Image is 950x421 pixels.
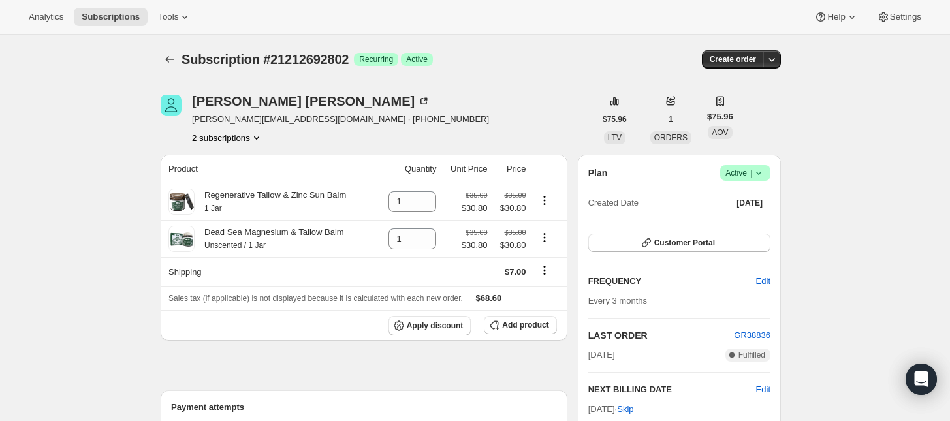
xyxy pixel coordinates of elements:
[388,316,471,335] button: Apply discount
[204,204,222,213] small: 1 Jar
[654,238,715,248] span: Customer Portal
[466,228,487,236] small: $35.00
[82,12,140,22] span: Subscriptions
[168,226,195,252] img: product img
[906,364,937,395] div: Open Intercom Messenger
[707,110,733,123] span: $75.96
[171,401,557,414] h2: Payment attempts
[466,191,487,199] small: $35.00
[654,133,688,142] span: ORDERS
[462,202,488,215] span: $30.80
[588,349,615,362] span: [DATE]
[192,131,263,144] button: Product actions
[195,189,346,215] div: Regenerative Tallow & Zinc Sun Balm
[869,8,929,26] button: Settings
[158,12,178,22] span: Tools
[377,155,440,183] th: Quantity
[359,54,393,65] span: Recurring
[534,193,555,208] button: Product actions
[21,8,71,26] button: Analytics
[734,329,770,342] button: GR38836
[406,54,428,65] span: Active
[756,275,770,288] span: Edit
[734,330,770,340] a: GR38836
[407,320,464,331] span: Apply discount
[495,202,526,215] span: $30.80
[150,8,199,26] button: Tools
[750,168,752,178] span: |
[195,226,344,252] div: Dead Sea Magnesium & Tallow Balm
[588,329,735,342] h2: LAST ORDER
[192,113,489,126] span: [PERSON_NAME][EMAIL_ADDRESS][DOMAIN_NAME] · [PHONE_NUMBER]
[484,316,556,334] button: Add product
[669,114,673,125] span: 1
[588,404,634,414] span: [DATE] ·
[588,166,608,179] h2: Plan
[495,239,526,252] span: $30.80
[729,194,770,212] button: [DATE]
[588,296,647,305] span: Every 3 months
[712,128,728,137] span: AOV
[161,155,377,183] th: Product
[476,293,502,303] span: $68.60
[168,189,195,215] img: product img
[603,114,627,125] span: $75.96
[617,403,633,416] span: Skip
[29,12,63,22] span: Analytics
[827,12,845,22] span: Help
[725,166,765,179] span: Active
[595,110,635,129] button: $75.96
[806,8,866,26] button: Help
[204,241,266,250] small: Unscented / 1 Jar
[462,239,488,252] span: $30.80
[502,320,548,330] span: Add product
[609,399,641,420] button: Skip
[588,196,639,210] span: Created Date
[748,271,778,292] button: Edit
[534,230,555,245] button: Product actions
[491,155,530,183] th: Price
[890,12,921,22] span: Settings
[588,234,770,252] button: Customer Portal
[608,133,622,142] span: LTV
[661,110,681,129] button: 1
[168,294,463,303] span: Sales tax (if applicable) is not displayed because it is calculated with each new order.
[702,50,764,69] button: Create order
[504,191,526,199] small: $35.00
[710,54,756,65] span: Create order
[505,267,526,277] span: $7.00
[588,275,756,288] h2: FREQUENCY
[182,52,349,67] span: Subscription #21212692802
[74,8,148,26] button: Subscriptions
[440,155,491,183] th: Unit Price
[588,383,756,396] h2: NEXT BILLING DATE
[504,228,526,236] small: $35.00
[756,383,770,396] button: Edit
[161,257,377,286] th: Shipping
[161,95,182,116] span: Charles Maxwell
[736,198,763,208] span: [DATE]
[192,95,430,108] div: [PERSON_NAME] [PERSON_NAME]
[738,350,765,360] span: Fulfilled
[534,263,555,277] button: Shipping actions
[161,50,179,69] button: Subscriptions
